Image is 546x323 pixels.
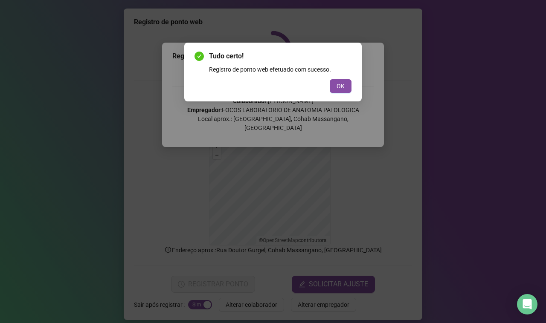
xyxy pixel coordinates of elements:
div: Open Intercom Messenger [517,294,537,314]
span: Tudo certo! [209,51,351,61]
span: check-circle [195,52,204,61]
button: OK [330,79,351,93]
span: OK [337,81,345,91]
div: Registro de ponto web efetuado com sucesso. [209,65,351,74]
